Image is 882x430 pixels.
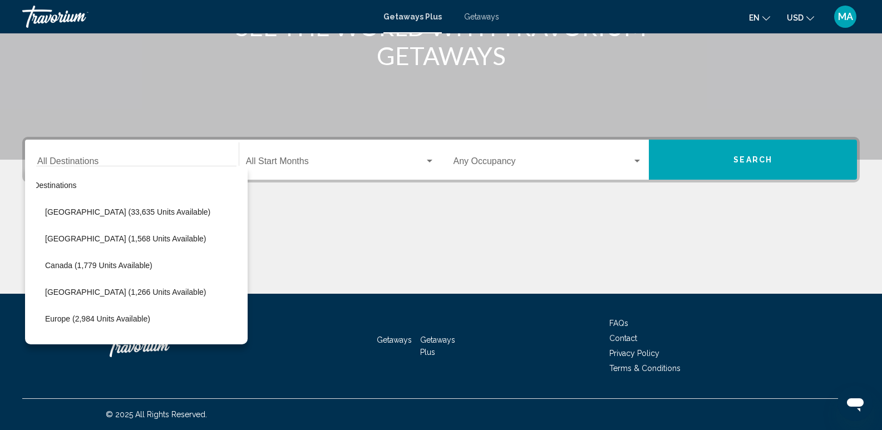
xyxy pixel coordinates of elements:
[420,335,455,357] a: Getaways Plus
[233,12,650,70] h1: SEE THE WORLD WITH TRAVORIUM GETAWAYS
[23,181,77,190] span: All destinations
[609,334,637,343] a: Contact
[609,349,659,358] a: Privacy Policy
[40,253,158,278] button: Canada (1,779 units available)
[787,9,814,26] button: Change currency
[106,329,217,363] a: Travorium
[377,335,412,344] a: Getaways
[25,140,857,180] div: Search widget
[45,288,206,296] span: [GEOGRAPHIC_DATA] (1,266 units available)
[17,172,218,198] button: All destinations
[45,207,210,216] span: [GEOGRAPHIC_DATA] (33,635 units available)
[838,11,853,22] span: MA
[649,140,857,180] button: Search
[609,364,681,373] a: Terms & Conditions
[40,306,156,332] button: Europe (2,984 units available)
[106,410,207,419] span: © 2025 All Rights Reserved.
[787,13,804,22] span: USD
[22,6,372,28] a: Travorium
[45,261,152,270] span: Canada (1,779 units available)
[464,12,499,21] a: Getaways
[383,12,442,21] a: Getaways Plus
[609,319,628,328] a: FAQs
[40,226,211,251] button: [GEOGRAPHIC_DATA] (1,568 units available)
[733,156,772,165] span: Search
[831,5,860,28] button: User Menu
[837,385,873,421] iframe: Кнопка запуска окна обмена сообщениями
[45,314,150,323] span: Europe (2,984 units available)
[40,279,211,305] button: [GEOGRAPHIC_DATA] (1,266 units available)
[45,234,206,243] span: [GEOGRAPHIC_DATA] (1,568 units available)
[40,199,216,225] button: [GEOGRAPHIC_DATA] (33,635 units available)
[749,13,760,22] span: en
[40,333,205,358] button: [GEOGRAPHIC_DATA] (217 units available)
[749,9,770,26] button: Change language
